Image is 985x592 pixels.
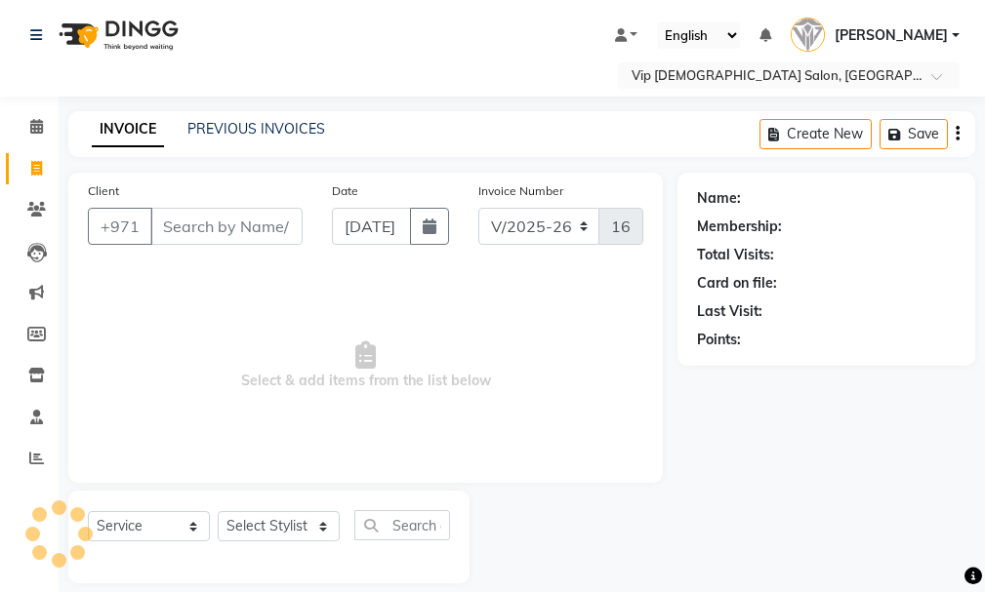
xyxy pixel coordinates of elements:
[835,25,948,46] span: [PERSON_NAME]
[92,112,164,147] a: INVOICE
[697,273,777,294] div: Card on file:
[332,182,358,200] label: Date
[50,8,184,62] img: logo
[354,510,450,540] input: Search or Scan
[478,182,563,200] label: Invoice Number
[697,217,782,237] div: Membership:
[187,120,325,138] a: PREVIOUS INVOICES
[697,301,762,322] div: Last Visit:
[880,119,948,149] button: Save
[150,208,303,245] input: Search by Name/Mobile/Email/Code
[697,188,741,209] div: Name:
[759,119,872,149] button: Create New
[697,245,774,265] div: Total Visits:
[88,182,119,200] label: Client
[88,208,152,245] button: +971
[697,330,741,350] div: Points:
[88,268,643,463] span: Select & add items from the list below
[791,18,825,52] img: Ricalyn Colcol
